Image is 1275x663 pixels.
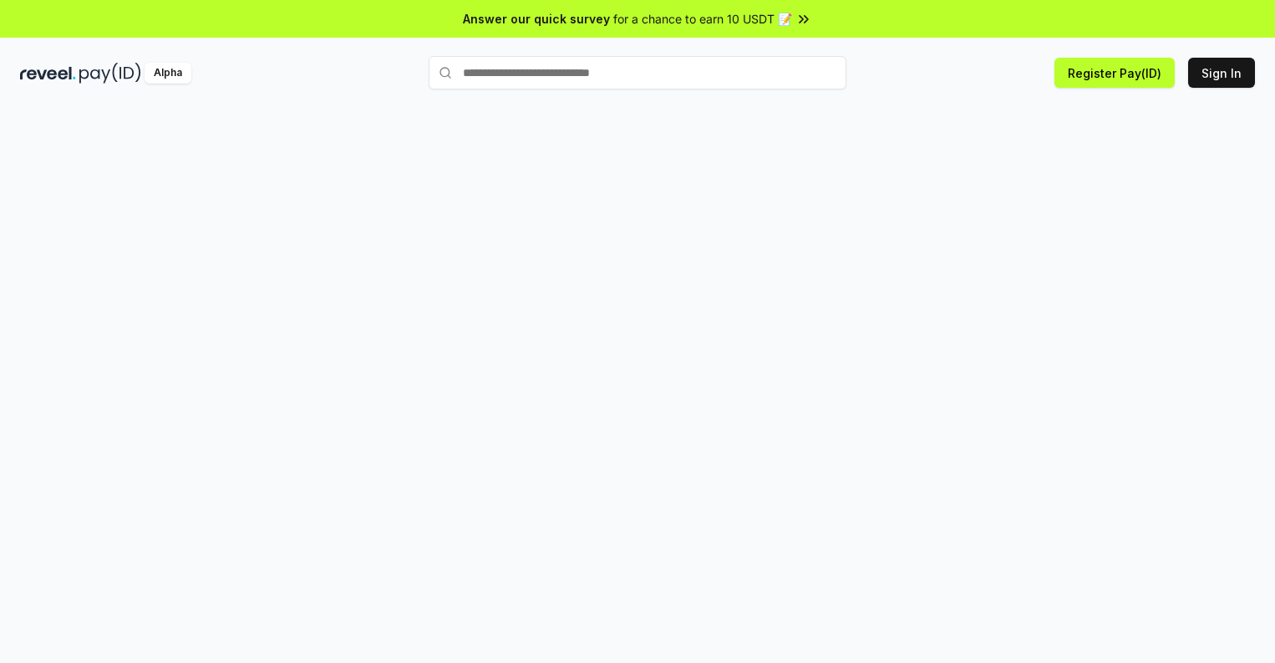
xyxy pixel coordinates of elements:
[145,63,191,84] div: Alpha
[613,10,792,28] span: for a chance to earn 10 USDT 📝
[463,10,610,28] span: Answer our quick survey
[1054,58,1175,88] button: Register Pay(ID)
[79,63,141,84] img: pay_id
[20,63,76,84] img: reveel_dark
[1188,58,1255,88] button: Sign In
